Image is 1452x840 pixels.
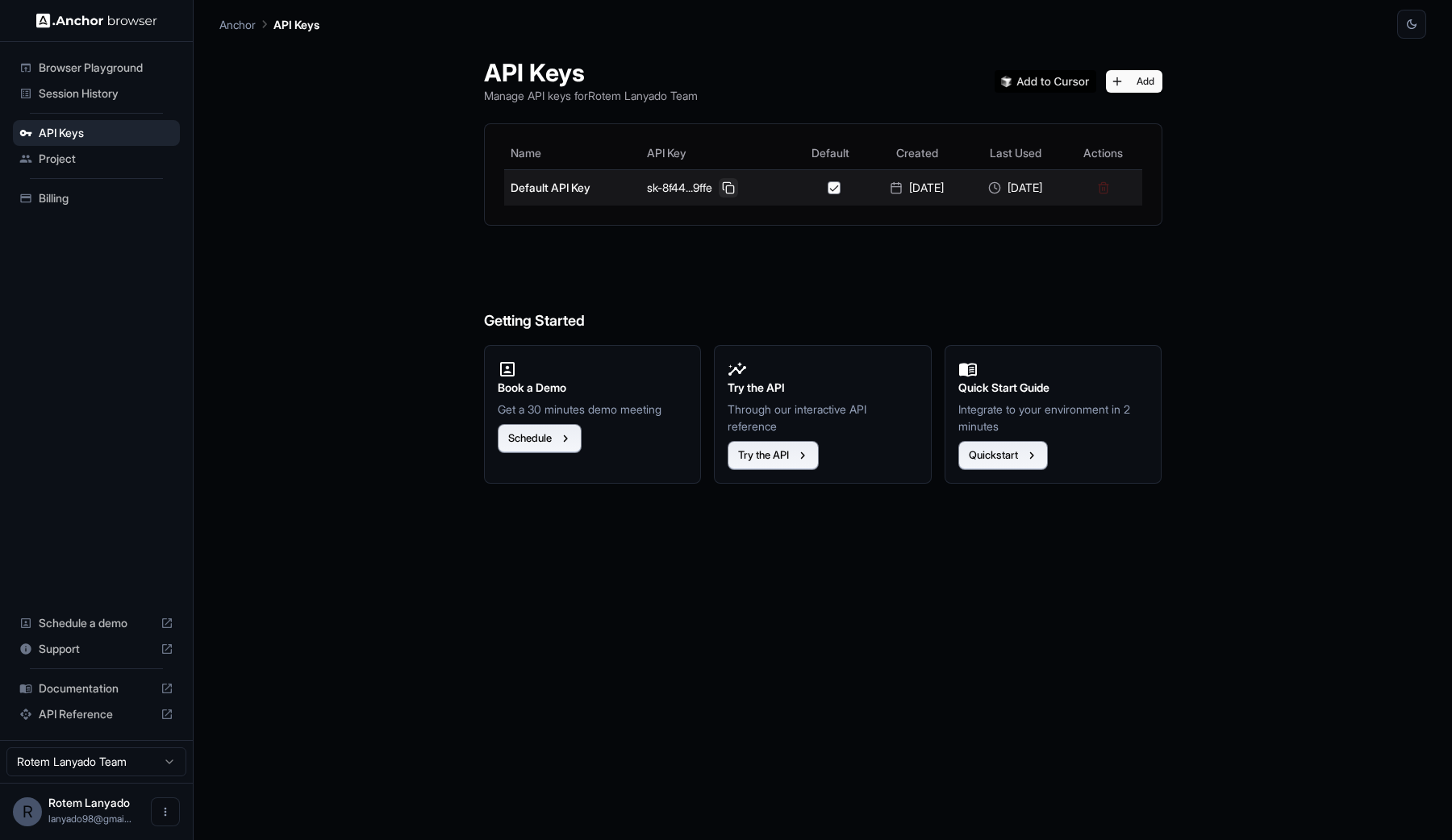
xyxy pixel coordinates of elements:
td: Default API Key [504,169,640,206]
img: Add anchorbrowser MCP server to Cursor [995,70,1096,93]
span: API Reference [39,706,154,722]
div: API Reference [13,701,180,727]
button: Schedule [498,424,582,453]
div: Billing [13,185,180,211]
p: Get a 30 minutes demo meeting [498,401,688,418]
span: Documentation [39,680,154,697]
span: Project [39,151,173,167]
h2: Book a Demo [498,379,688,397]
div: Session History [13,81,180,106]
span: Schedule a demo [39,615,154,631]
button: Copy API key [719,178,738,198]
div: Project [13,146,180,172]
p: API Keys [273,16,319,33]
button: Quickstart [958,441,1048,470]
div: Documentation [13,676,180,701]
th: Default [793,137,868,169]
span: Session History [39,85,173,102]
button: Try the API [728,441,819,470]
th: Created [868,137,966,169]
button: Add [1106,70,1162,93]
div: Support [13,636,180,662]
th: Last Used [966,137,1065,169]
h1: API Keys [484,58,698,87]
div: sk-8f44...9ffe [647,178,787,198]
p: Through our interactive API reference [728,401,918,435]
img: Anchor Logo [36,13,157,28]
span: lanyado98@gmail.com [48,813,131,825]
span: API Keys [39,125,173,141]
h2: Quick Start Guide [958,379,1149,397]
p: Anchor [219,16,256,33]
span: Browser Playground [39,60,173,76]
p: Manage API keys for Rotem Lanyado Team [484,87,698,104]
div: [DATE] [874,180,960,196]
span: Billing [39,190,173,206]
div: Browser Playground [13,55,180,81]
h6: Getting Started [484,245,1162,333]
nav: breadcrumb [219,15,319,33]
button: Open menu [151,797,180,826]
span: Support [39,641,154,657]
th: API Key [640,137,794,169]
h2: Try the API [728,379,918,397]
p: Integrate to your environment in 2 minutes [958,401,1149,435]
div: API Keys [13,120,180,146]
span: Rotem Lanyado [48,796,130,809]
div: R [13,797,42,826]
div: [DATE] [973,180,1058,196]
th: Actions [1065,137,1142,169]
th: Name [504,137,640,169]
div: Schedule a demo [13,610,180,636]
